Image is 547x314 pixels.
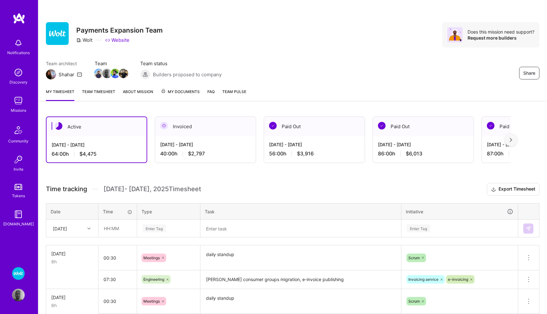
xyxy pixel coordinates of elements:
[448,277,468,282] span: e-invoicing
[53,225,67,232] div: [DATE]
[103,208,132,215] div: Time
[99,220,136,237] input: HH:MM
[13,13,25,24] img: logo
[468,35,534,41] div: Request more builders
[406,150,422,157] span: $6,013
[51,250,93,257] div: [DATE]
[59,71,74,78] div: Shahar
[201,290,400,313] textarea: daily standup
[207,88,215,101] a: FAQ
[105,37,129,43] a: Website
[95,60,128,67] span: Team
[55,122,62,130] img: Active
[468,29,534,35] div: Does this mission need support?
[12,94,25,107] img: teamwork
[119,69,128,78] img: Team Member Avatar
[201,246,400,270] textarea: daily standup
[94,69,104,78] img: Team Member Avatar
[12,153,25,166] img: Invite
[200,203,401,220] th: Task
[76,38,81,43] i: icon CompanyGray
[87,227,91,230] i: icon Chevron
[447,27,462,42] img: Avatar
[12,37,25,49] img: bell
[76,37,92,43] div: Wolt
[119,68,128,79] a: Team Member Avatar
[160,141,251,148] div: [DATE] - [DATE]
[15,184,22,190] img: tokens
[103,68,111,79] a: Team Member Avatar
[161,88,200,95] span: My Documents
[8,138,28,144] div: Community
[51,302,93,309] div: 8h
[269,150,360,157] div: 56:00 h
[110,69,120,78] img: Team Member Avatar
[408,255,420,260] span: Scrum
[487,183,539,196] button: Export Timesheet
[160,122,168,129] img: Invoiced
[510,138,512,142] img: right
[222,88,246,101] a: Team Pulse
[408,299,420,304] span: Scrum
[519,67,539,79] button: Share
[378,141,468,148] div: [DATE] - [DATE]
[160,150,251,157] div: 40:00 h
[143,299,160,304] span: Meetings
[188,150,205,157] span: $2,797
[407,223,430,233] div: Enter Tag
[12,208,25,221] img: guide book
[77,72,82,77] i: icon Mail
[79,151,97,157] span: $4,475
[526,226,531,231] img: Submit
[46,69,56,79] img: Team Architect
[155,117,256,136] div: Invoiced
[10,289,26,301] a: User Avatar
[378,150,468,157] div: 86:00 h
[406,208,513,215] div: Initiative
[137,203,200,220] th: Type
[487,122,494,129] img: Paid Out
[523,70,535,76] span: Share
[7,49,30,56] div: Notifications
[14,166,23,173] div: Invite
[12,289,25,301] img: User Avatar
[47,117,147,136] div: Active
[111,68,119,79] a: Team Member Avatar
[153,71,222,78] span: Builders proposed to company
[12,66,25,79] img: discovery
[10,267,26,280] a: Wolt - Fintech: Payments Expansion Team
[52,141,141,148] div: [DATE] - [DATE]
[269,141,360,148] div: [DATE] - [DATE]
[123,88,153,101] a: About Mission
[11,107,26,114] div: Missions
[46,185,87,193] span: Time tracking
[82,88,115,101] a: Team timesheet
[51,258,93,265] div: 8h
[98,293,137,310] input: HH:MM
[11,122,26,138] img: Community
[142,223,166,233] div: Enter Tag
[222,89,246,94] span: Team Pulse
[51,294,93,301] div: [DATE]
[102,69,112,78] img: Team Member Avatar
[9,79,28,85] div: Discovery
[12,192,25,199] div: Tokens
[378,122,386,129] img: Paid Out
[161,88,200,101] a: My Documents
[491,186,496,193] i: icon Download
[201,271,400,288] textarea: [PERSON_NAME] consumer groups migration, e-invoice publishing
[46,203,98,220] th: Date
[143,255,160,260] span: Meetings
[52,151,141,157] div: 64:00 h
[12,267,25,280] img: Wolt - Fintech: Payments Expansion Team
[269,122,277,129] img: Paid Out
[104,185,201,193] span: [DATE] - [DATE] , 2025 Timesheet
[98,249,137,266] input: HH:MM
[76,26,163,34] h3: Payments Expansion Team
[408,277,438,282] span: Invoicing service
[143,277,164,282] span: Engineering
[140,60,222,67] span: Team status
[3,221,34,227] div: [DOMAIN_NAME]
[297,150,314,157] span: $3,916
[46,60,82,67] span: Team architect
